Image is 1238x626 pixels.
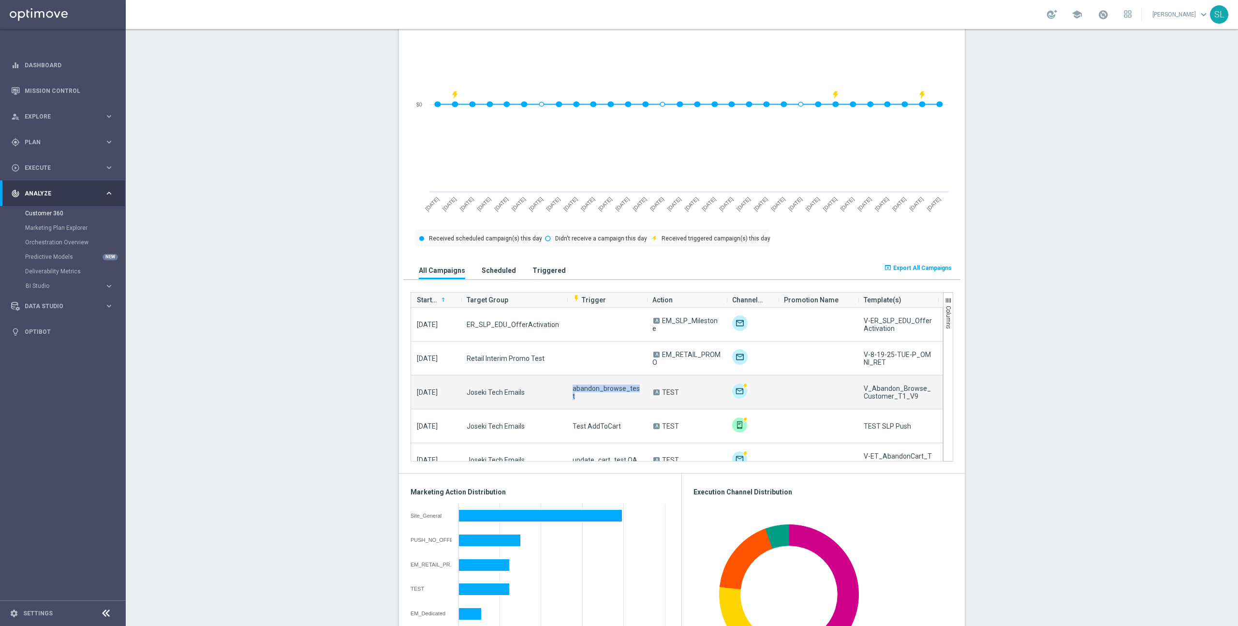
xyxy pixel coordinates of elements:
div: lightbulb Optibot [11,328,114,336]
text: [DATE] [805,196,821,212]
button: track_changes Analyze keyboard_arrow_right [11,190,114,197]
text: [DATE] [839,196,855,212]
div: Dashboard [11,52,114,78]
span: BI Studio [26,283,95,289]
div: OptiMobile Push [732,417,748,432]
text: [DATE] [597,196,613,212]
span: [DATE] [417,388,438,396]
h3: All Campaigns [419,266,465,275]
i: gps_fixed [11,138,20,147]
text: [DATE] [908,196,924,212]
text: [DATE] [926,196,942,212]
text: [DATE] [580,196,596,212]
text: [DATE] [562,196,578,212]
h3: Triggered [532,266,566,275]
text: [DATE] [752,196,768,212]
button: BI Studio keyboard_arrow_right [25,282,114,290]
a: [PERSON_NAME]keyboard_arrow_down [1151,7,1210,22]
button: equalizer Dashboard [11,61,114,69]
span: Analyze [25,191,104,196]
span: [DATE] [417,456,438,464]
text: [DATE] [511,196,527,212]
span: abandon_browse_test [573,385,641,400]
i: track_changes [11,189,20,198]
text: [DATE] [632,196,648,212]
button: Triggered [530,261,568,279]
span: TEST [662,388,679,396]
i: keyboard_arrow_right [104,137,114,147]
span: A [653,423,660,429]
div: Mission Control [11,78,114,104]
a: Orchestration Overview [25,238,101,246]
span: Joseki Tech Emails [467,456,525,464]
span: Trigger [573,296,606,304]
span: [DATE] [417,321,438,328]
div: V-ET_AbandonCart_T1_SMN [864,452,932,468]
span: Retail Interim Promo Test [467,355,545,362]
a: Optibot [25,319,114,344]
h3: Execution Channel Distribution [693,488,953,496]
text: [DATE] [718,196,734,212]
div: V-8-19-25-TUE-P_OMNI_RET [864,351,932,366]
span: A [653,318,660,324]
div: Optibot [11,319,114,344]
button: All Campaigns [416,261,468,279]
text: [DATE] [458,196,474,212]
span: TEST [662,422,679,430]
h3: Scheduled [482,266,516,275]
button: Data Studio keyboard_arrow_right [11,302,114,310]
span: EM_SLP_Milestone [652,317,718,332]
text: [DATE] [701,196,717,212]
span: Test AddToCart [573,422,621,430]
i: open_in_browser [884,264,892,271]
a: Mission Control [25,78,114,104]
span: Plan [25,139,104,145]
span: [DATE] [417,355,438,362]
div: EM_Dedicated [411,611,452,616]
div: Plan [11,138,104,147]
div: Analyze [11,189,104,198]
text: [DATE] [442,196,457,212]
a: Predictive Models [25,253,101,261]
i: keyboard_arrow_right [104,163,114,172]
text: Received triggered campaign(s) this day [662,235,770,242]
div: Data Studio [11,302,104,311]
button: play_circle_outline Execute keyboard_arrow_right [11,164,114,172]
div: EM_RETAIL_PROMO [411,562,452,567]
text: Received scheduled campaign(s) this day [429,235,542,242]
span: Target Group [467,290,508,310]
div: Site_General [411,513,452,519]
i: flash_on [573,295,580,302]
span: Explore [25,114,104,119]
span: A [653,389,660,395]
text: [DATE] [822,196,838,212]
text: [DATE] [666,196,682,212]
span: update_cart_test QA [573,456,637,464]
div: Execute [11,164,104,172]
text: [DATE] [528,196,544,212]
div: Deliverability Metrics [25,264,125,279]
i: play_circle_outline [11,164,20,172]
img: Optimail [732,349,748,365]
a: Marketing Plan Explorer [25,224,101,232]
i: lightbulb [11,328,20,336]
text: [DATE] [649,196,665,212]
div: Marketing Plan Explorer [25,221,125,235]
img: Optimail [732,383,748,399]
i: settings [10,609,18,618]
a: Settings [23,611,53,616]
div: V-ER_SLP_EDU_OfferActivation [864,317,932,332]
span: EM_RETAIL_PROMO [652,351,721,366]
span: Promotion Name [784,290,839,310]
text: $0 [416,102,422,107]
span: Execute [25,165,104,171]
button: person_search Explore keyboard_arrow_right [11,113,114,120]
span: TEST [662,456,679,464]
span: Joseki Tech Emails [467,422,525,430]
i: keyboard_arrow_right [104,301,114,311]
a: Dashboard [25,52,114,78]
